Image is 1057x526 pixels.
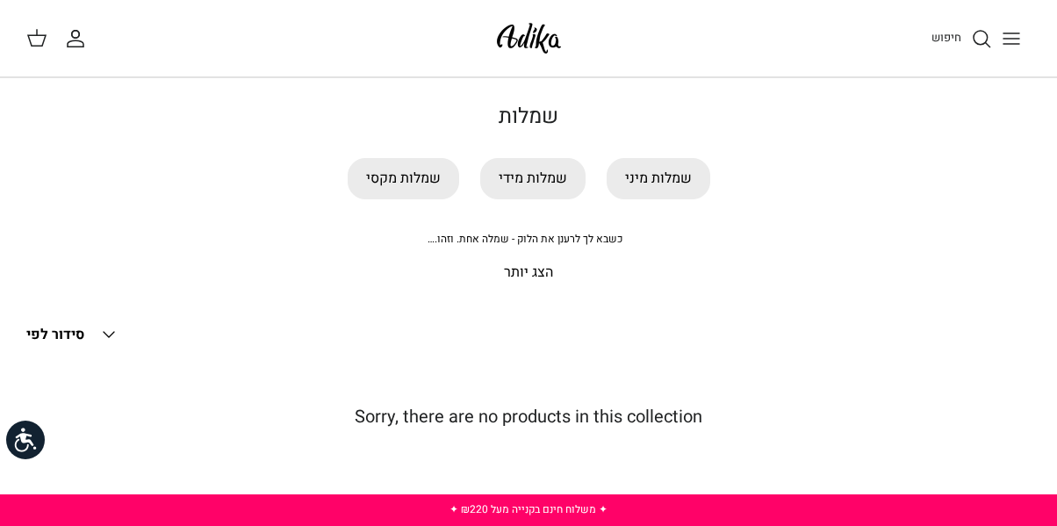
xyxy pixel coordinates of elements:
a: שמלות מיני [607,158,710,199]
button: סידור לפי [26,315,119,354]
button: Toggle menu [992,19,1031,58]
img: Adika IL [492,18,566,59]
h1: שמלות [26,104,1031,130]
a: החשבון שלי [65,28,93,49]
span: כשבא לך לרענן את הלוק - שמלה אחת. וזהו. [428,231,622,247]
h5: Sorry, there are no products in this collection [26,407,1031,428]
span: חיפוש [931,29,961,46]
span: סידור לפי [26,324,84,345]
a: חיפוש [931,28,992,49]
a: שמלות מידי [480,158,586,199]
p: הצג יותר [26,262,1031,285]
a: ✦ משלוח חינם בקנייה מעל ₪220 ✦ [449,501,608,517]
a: שמלות מקסי [348,158,459,199]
